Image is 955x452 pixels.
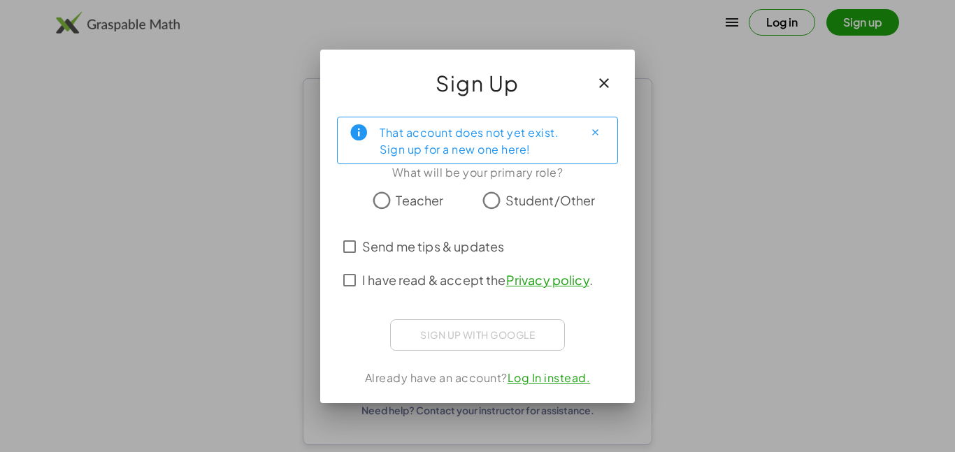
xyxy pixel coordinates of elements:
span: I have read & accept the . [362,270,593,289]
div: That account does not yet exist. Sign up for a new one here! [380,123,573,158]
span: Send me tips & updates [362,237,504,256]
div: What will be your primary role? [337,164,618,181]
span: Teacher [396,191,443,210]
span: Student/Other [505,191,596,210]
a: Privacy policy [506,272,589,288]
a: Log In instead. [508,370,591,385]
span: Sign Up [436,66,519,100]
button: Close [584,122,606,144]
div: Already have an account? [337,370,618,386]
